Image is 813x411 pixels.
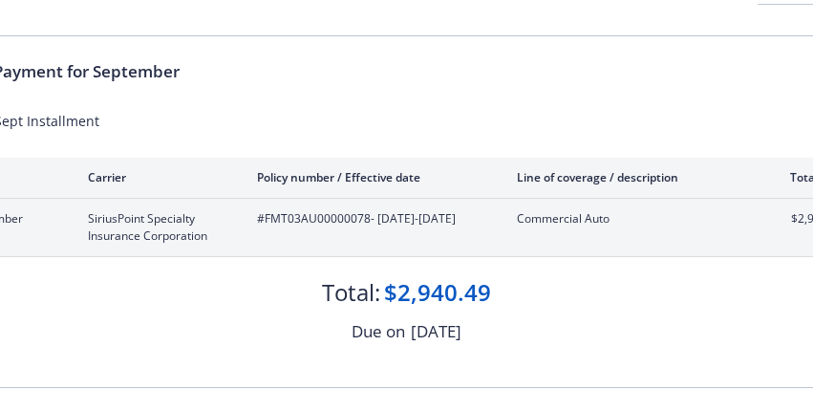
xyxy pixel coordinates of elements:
span: Commercial Auto [517,210,741,227]
div: Carrier [88,169,226,185]
span: #FMT03AU00000078 - [DATE]-[DATE] [257,210,486,227]
div: [DATE] [411,319,461,344]
div: Policy number / Effective date [257,169,486,185]
div: Total: [322,276,380,309]
div: Due on [352,319,405,344]
span: SiriusPoint Specialty Insurance Corporation [88,210,226,245]
div: Line of coverage / description [517,169,741,185]
div: $2,940.49 [384,276,491,309]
